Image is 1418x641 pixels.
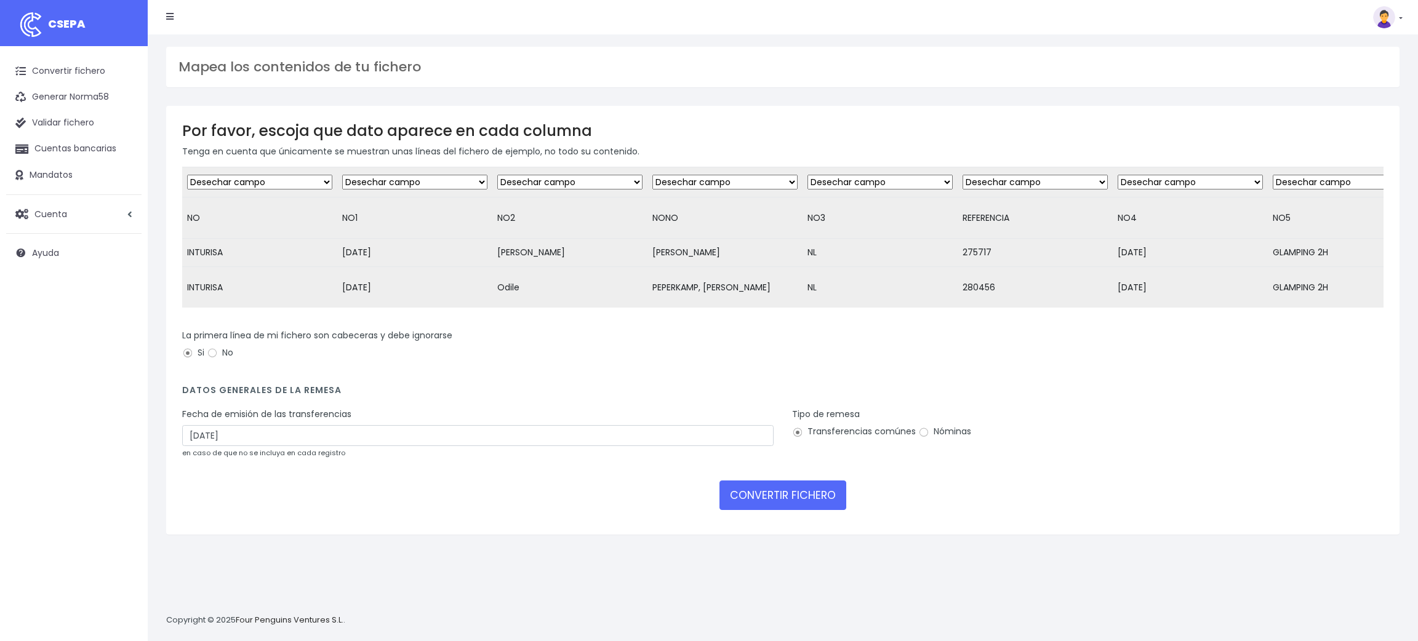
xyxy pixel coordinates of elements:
[492,239,647,267] td: [PERSON_NAME]
[492,197,647,239] td: NO2
[182,346,204,359] label: Si
[6,84,142,110] a: Generar Norma58
[647,267,803,308] td: PEPERKAMP, [PERSON_NAME]
[803,267,958,308] td: NL
[6,136,142,162] a: Cuentas bancarias
[958,267,1113,308] td: 280456
[337,197,492,239] td: NO1
[719,480,846,510] button: CONVERTIR FICHERO
[792,408,860,421] label: Tipo de remesa
[182,122,1384,140] h3: Por favor, escoja que dato aparece en cada columna
[647,197,803,239] td: NONO
[6,240,142,266] a: Ayuda
[1113,239,1268,267] td: [DATE]
[182,408,351,421] label: Fecha de emisión de las transferencias
[182,267,337,308] td: INTURISA
[1113,197,1268,239] td: NO4
[32,247,59,259] span: Ayuda
[958,239,1113,267] td: 275717
[803,239,958,267] td: NL
[958,197,1113,239] td: REFERENCIA
[647,239,803,267] td: [PERSON_NAME]
[48,16,86,31] span: CSEPA
[182,385,1384,402] h4: Datos generales de la remesa
[6,58,142,84] a: Convertir fichero
[166,614,345,627] p: Copyright © 2025 .
[492,267,647,308] td: Odile
[178,59,1387,75] h3: Mapea los contenidos de tu fichero
[182,197,337,239] td: NO
[337,267,492,308] td: [DATE]
[803,197,958,239] td: NO3
[182,239,337,267] td: INTURISA
[337,239,492,267] td: [DATE]
[207,346,233,359] label: No
[182,448,345,458] small: en caso de que no se incluya en cada registro
[182,145,1384,158] p: Tenga en cuenta que únicamente se muestran unas líneas del fichero de ejemplo, no todo su contenido.
[1113,267,1268,308] td: [DATE]
[1373,6,1395,28] img: profile
[236,614,343,626] a: Four Penguins Ventures S.L.
[6,110,142,136] a: Validar fichero
[6,162,142,188] a: Mandatos
[918,425,971,438] label: Nóminas
[792,425,916,438] label: Transferencias comúnes
[15,9,46,40] img: logo
[34,207,67,220] span: Cuenta
[6,201,142,227] a: Cuenta
[182,329,452,342] label: La primera línea de mi fichero son cabeceras y debe ignorarse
